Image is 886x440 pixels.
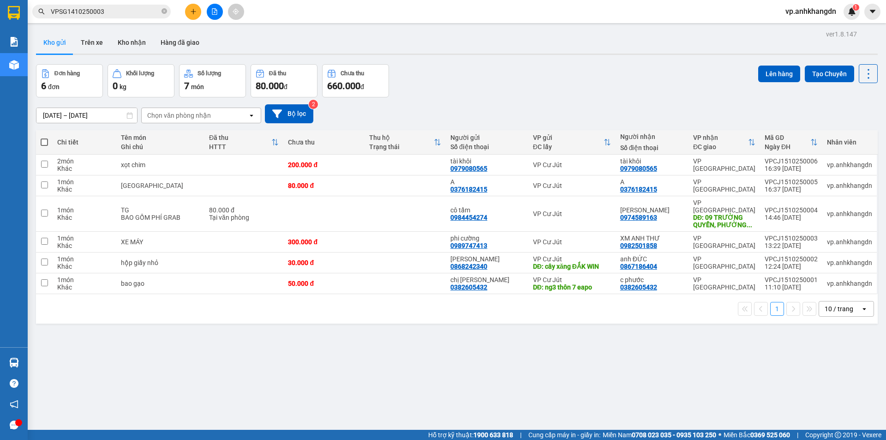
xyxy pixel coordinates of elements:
div: VPCJ1510250006 [765,157,818,165]
span: message [10,421,18,429]
span: 7 [184,80,189,91]
div: VP [GEOGRAPHIC_DATA] [693,276,755,291]
div: A [450,178,524,186]
div: Đã thu [209,134,271,141]
div: 50.000 đ [288,280,360,287]
input: Tìm tên, số ĐT hoặc mã đơn [51,6,160,17]
div: VP Cư Jút [533,182,611,189]
button: Đơn hàng6đơn [36,64,103,97]
div: Đã thu [269,70,286,77]
div: tài khôi [620,157,684,165]
div: 80.000 đ [288,182,360,189]
div: vp.anhkhangdn [827,280,872,287]
div: anh ĐỨC [620,255,684,263]
div: 0867186404 [620,263,657,270]
div: Chọn văn phòng nhận [147,111,211,120]
div: Ghi chú [121,143,200,151]
div: Khác [57,214,112,221]
button: file-add [207,4,223,20]
div: VPCJ1510250004 [765,206,818,214]
span: Cung cấp máy in - giấy in: [528,430,600,440]
div: 0979080565 [450,165,487,172]
div: Khác [57,283,112,291]
img: icon-new-feature [848,7,856,16]
div: 0984454274 [450,214,487,221]
div: Chưa thu [341,70,364,77]
div: VP Cư Jút [533,255,611,263]
span: 660.000 [327,80,360,91]
div: Nhân viên [827,139,872,146]
div: XM ANH THƯ [620,235,684,242]
input: Select a date range. [36,108,137,123]
button: Chưa thu660.000đ [322,64,389,97]
div: 16:37 [DATE] [765,186,818,193]
div: 80.000 đ [209,206,279,214]
div: VP [GEOGRAPHIC_DATA] [693,199,755,214]
div: Tên món [121,134,200,141]
span: caret-down [868,7,877,16]
span: đ [360,83,364,90]
div: 0382605432 [450,283,487,291]
div: 14:46 [DATE] [765,214,818,221]
div: VPCJ1510250003 [765,235,818,242]
div: 0974589163 [620,214,657,221]
div: anh DUY [450,255,524,263]
div: VP Cư Jút [533,276,611,283]
span: đ [284,83,287,90]
div: Khối lượng [126,70,154,77]
img: warehouse-icon [9,358,19,368]
button: Đã thu80.000đ [251,64,317,97]
div: 300.000 đ [288,238,360,246]
div: 2 món [57,157,112,165]
img: warehouse-icon [9,60,19,70]
div: xọt chim [121,161,200,169]
div: Người gửi [450,134,524,141]
div: VP nhận [693,134,748,141]
button: Số lượng7món [179,64,246,97]
th: Toggle SortBy [688,130,760,155]
span: question-circle [10,379,18,388]
div: A [620,178,684,186]
span: ⚪️ [718,433,721,437]
div: DĐ: cây xăng ĐẮK WIN [533,263,611,270]
svg: open [861,305,868,313]
div: 16:39 [DATE] [765,165,818,172]
img: logo-vxr [8,6,20,20]
span: aim [233,8,239,15]
div: vp.anhkhangdn [827,238,872,246]
span: Miền Bắc [724,430,790,440]
div: VP gửi [533,134,604,141]
div: 0979080565 [620,165,657,172]
span: search [38,8,45,15]
img: solution-icon [9,37,19,47]
div: 13:22 [DATE] [765,242,818,249]
div: VÂN ANH [620,206,684,214]
button: Kho nhận [110,31,153,54]
div: 1 món [57,255,112,263]
div: vp.anhkhangdn [827,161,872,169]
button: Lên hàng [758,66,800,82]
button: caret-down [864,4,880,20]
div: 200.000 đ [288,161,360,169]
div: vp.anhkhangdn [827,210,872,217]
div: ĐC lấy [533,143,604,151]
button: plus [185,4,201,20]
span: món [191,83,204,90]
div: 1 món [57,206,112,214]
div: Khác [57,263,112,270]
div: Chưa thu [288,139,360,146]
div: 0982501858 [620,242,657,249]
div: Khác [57,186,112,193]
div: ver 1.8.147 [826,29,857,39]
div: VPCJ1510250005 [765,178,818,186]
strong: 0369 525 060 [750,431,790,439]
div: ĐC giao [693,143,748,151]
span: Miền Nam [603,430,716,440]
th: Toggle SortBy [204,130,283,155]
span: notification [10,400,18,409]
div: Thu hộ [369,134,434,141]
div: TG [121,206,200,214]
span: 80.000 [256,80,284,91]
div: VP [GEOGRAPHIC_DATA] [693,157,755,172]
div: Khác [57,242,112,249]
